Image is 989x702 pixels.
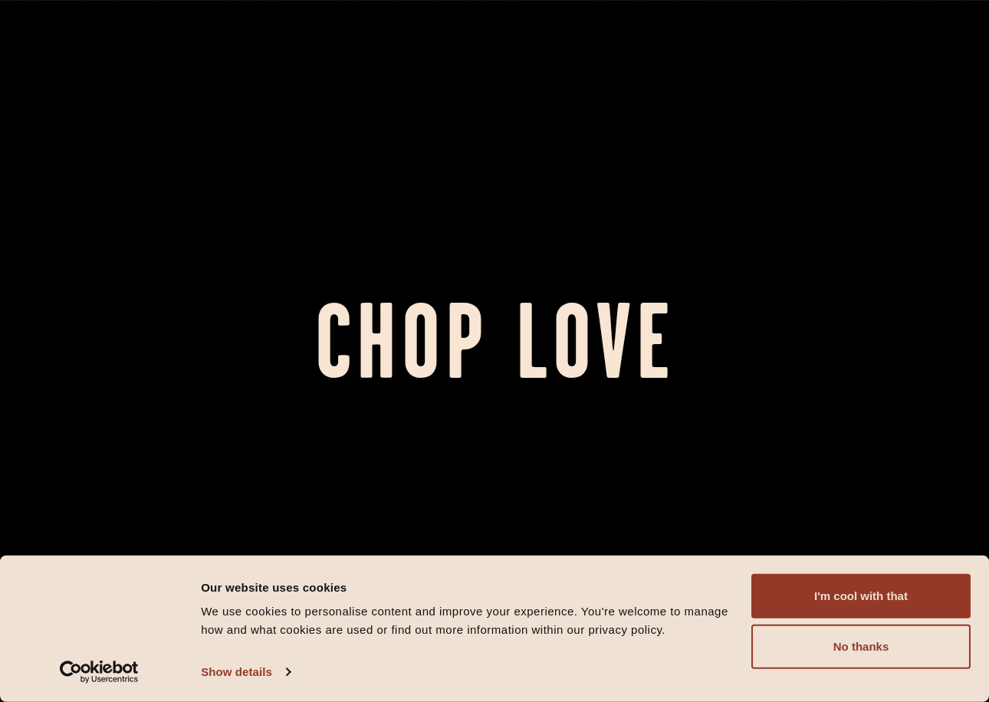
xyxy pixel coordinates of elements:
div: We use cookies to personalise content and improve your experience. You're welcome to manage how a... [201,602,734,639]
a: Usercentrics Cookiebot - opens in a new window [32,661,166,684]
button: No thanks [751,625,971,669]
a: Show details [201,661,290,684]
div: Our website uses cookies [201,578,734,596]
button: I'm cool with that [751,574,971,618]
